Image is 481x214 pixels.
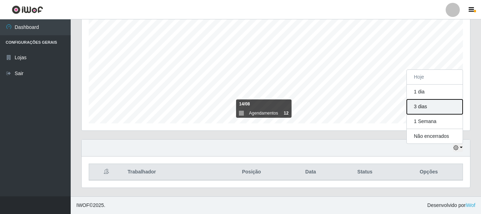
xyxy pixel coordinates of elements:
button: 1 dia [407,85,463,99]
th: Opções [395,164,463,181]
button: 3 dias [407,99,463,114]
th: Trabalhador [123,164,217,181]
a: iWof [465,202,475,208]
th: Posição [217,164,286,181]
button: Não encerrados [407,129,463,143]
button: 1 Semana [407,114,463,129]
th: Status [335,164,395,181]
button: Hoje [407,70,463,85]
img: CoreUI Logo [12,5,43,14]
span: Desenvolvido por [427,202,475,209]
span: IWOF [76,202,89,208]
th: Data [286,164,335,181]
span: © 2025 . [76,202,105,209]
